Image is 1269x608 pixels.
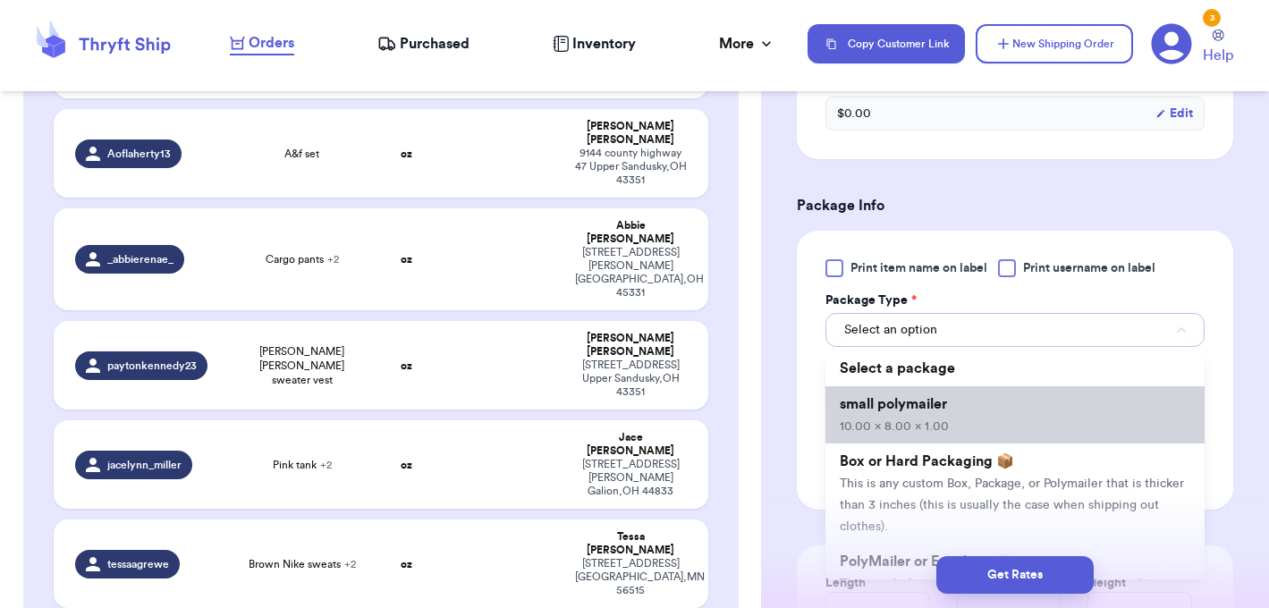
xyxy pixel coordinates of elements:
[850,259,987,277] span: Print item name on label
[320,460,332,470] span: + 2
[575,332,687,359] div: [PERSON_NAME] [PERSON_NAME]
[1203,30,1233,66] a: Help
[401,254,412,265] strong: oz
[248,344,357,387] span: [PERSON_NAME] [PERSON_NAME] sweater vest
[575,147,687,187] div: 9144 county highway 47 Upper Sandusky , OH 43351
[825,313,1205,347] button: Select an option
[1203,45,1233,66] span: Help
[107,458,182,472] span: jacelynn_miller
[327,254,339,265] span: + 2
[837,105,871,122] span: $ 0.00
[840,361,955,376] span: Select a package
[575,359,687,399] div: [STREET_ADDRESS] Upper Sandusky , OH 43351
[976,24,1133,63] button: New Shipping Order
[844,321,937,339] span: Select an option
[249,557,356,571] span: Brown Nike sweats
[1203,9,1221,27] div: 3
[575,530,687,557] div: Tessa [PERSON_NAME]
[825,291,917,309] label: Package Type
[575,246,687,300] div: [STREET_ADDRESS][PERSON_NAME] [GEOGRAPHIC_DATA] , OH 45331
[575,120,687,147] div: [PERSON_NAME] [PERSON_NAME]
[266,252,339,266] span: Cargo pants
[284,147,319,161] span: A&f set
[553,33,636,55] a: Inventory
[401,148,412,159] strong: oz
[808,24,965,63] button: Copy Customer Link
[230,32,294,55] a: Orders
[107,147,171,161] span: Aoflaherty13
[107,359,197,373] span: paytonkennedy23
[401,460,412,470] strong: oz
[107,252,173,266] span: _abbierenae_
[344,559,356,570] span: + 2
[575,431,687,458] div: Jace [PERSON_NAME]
[840,397,947,411] span: small polymailer
[1023,259,1155,277] span: Print username on label
[400,33,470,55] span: Purchased
[401,360,412,371] strong: oz
[936,556,1094,594] button: Get Rates
[107,557,169,571] span: tessaagrewe
[572,33,636,55] span: Inventory
[273,458,332,472] span: Pink tank
[249,32,294,54] span: Orders
[840,420,949,433] span: 10.00 x 8.00 x 1.00
[575,557,687,597] div: [STREET_ADDRESS] [GEOGRAPHIC_DATA] , MN 56515
[575,458,687,498] div: [STREET_ADDRESS][PERSON_NAME] Galion , OH 44833
[1155,105,1193,122] button: Edit
[1151,23,1192,64] a: 3
[575,219,687,246] div: Abbie [PERSON_NAME]
[401,559,412,570] strong: oz
[840,477,1184,533] span: This is any custom Box, Package, or Polymailer that is thicker than 3 inches (this is usually the...
[377,33,470,55] a: Purchased
[840,454,1014,469] span: Box or Hard Packaging 📦
[719,33,775,55] div: More
[797,195,1233,216] h3: Package Info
